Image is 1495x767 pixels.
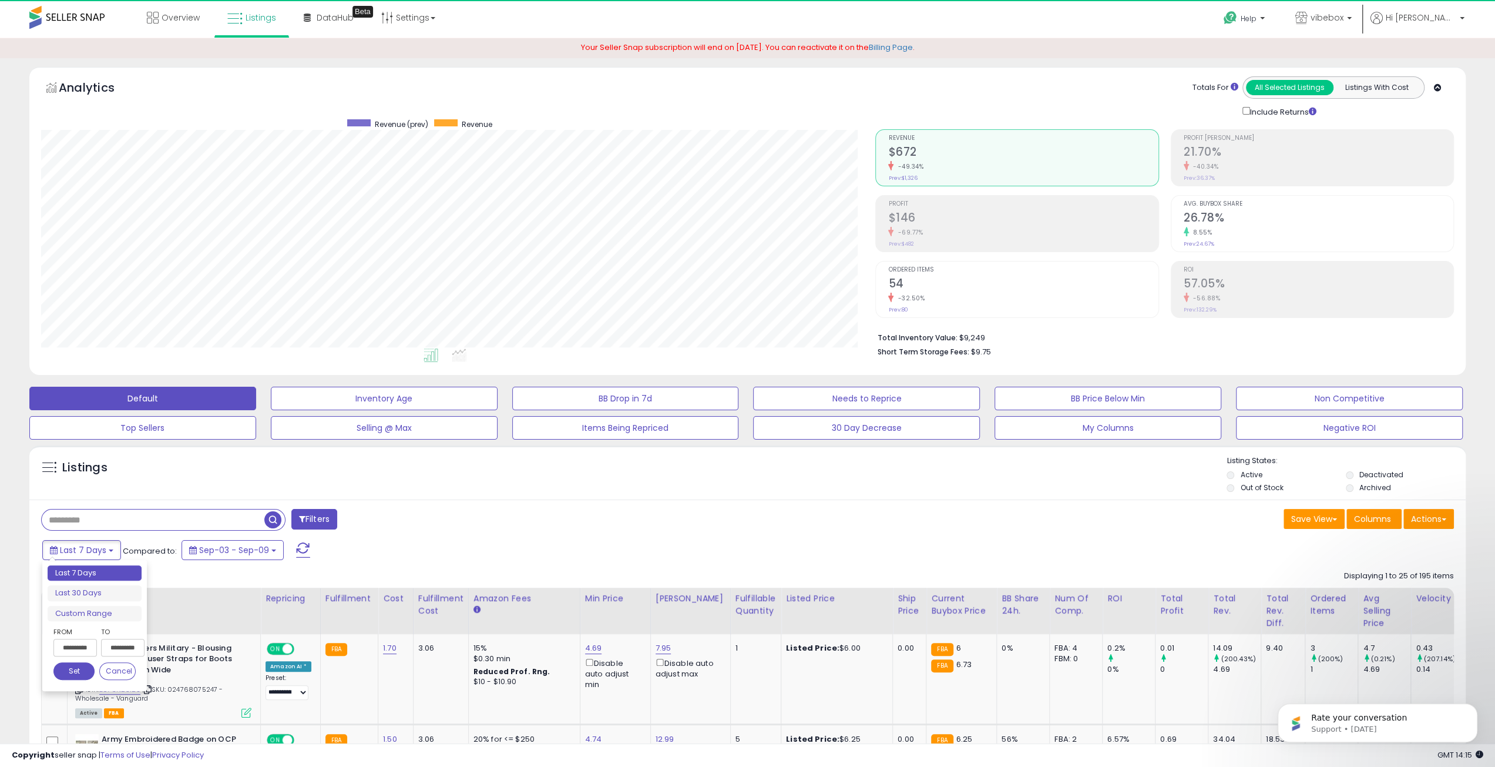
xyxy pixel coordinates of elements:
button: Save View [1284,509,1345,529]
div: $10 - $10.90 [473,677,571,687]
label: To [101,626,136,638]
a: Hi [PERSON_NAME] [1370,12,1464,38]
div: Include Returns [1234,105,1331,118]
h2: $146 [888,211,1158,227]
p: Listing States: [1227,455,1466,467]
button: Items Being Repriced [512,416,739,440]
a: Help [1214,2,1276,38]
button: Sep-03 - Sep-09 [182,540,284,560]
div: Total Rev. Diff. [1266,592,1300,629]
div: Avg Selling Price [1363,592,1406,629]
span: ON [268,644,283,654]
span: $9.75 [970,346,990,357]
small: Prev: 36.37% [1184,175,1215,182]
small: 8.55% [1189,228,1212,237]
span: ROI [1184,267,1453,273]
h2: 54 [888,277,1158,293]
button: My Columns [995,416,1221,440]
label: Out of Stock [1240,483,1283,493]
div: 3.06 [418,643,459,654]
button: BB Price Below Min [995,387,1221,410]
div: 0% [1107,664,1155,675]
div: 4.69 [1363,664,1410,675]
iframe: Intercom notifications message [1260,679,1495,761]
button: BB Drop in 7d [512,387,739,410]
small: Prev: $1,326 [888,175,917,182]
label: From [53,626,95,638]
span: DataHub [317,12,354,24]
span: vibebox [1311,12,1343,24]
small: -56.88% [1189,294,1221,303]
h2: 57.05% [1184,277,1453,293]
button: Inventory Age [271,387,498,410]
span: 6 [956,642,961,654]
div: Current Buybox Price [931,592,992,617]
h2: $672 [888,145,1158,161]
label: Deactivated [1359,470,1403,480]
div: Listed Price [786,592,888,605]
span: 6.73 [956,659,972,670]
span: OFF [293,644,311,654]
b: Listed Price: [786,642,839,654]
small: (200%) [1318,654,1343,664]
button: 30 Day Decrease [753,416,980,440]
button: Negative ROI [1236,416,1463,440]
button: Needs to Reprice [753,387,980,410]
div: Tooltip anchor [352,6,373,18]
div: 15% [473,643,571,654]
div: 0.01 [1160,643,1208,654]
a: 4.69 [585,642,602,654]
small: FBA [931,643,953,656]
div: Disable auto adjust max [656,657,721,679]
button: Top Sellers [29,416,256,440]
small: Prev: 80 [888,306,908,313]
small: FBA [325,643,347,656]
span: Compared to: [123,545,177,557]
button: Actions [1403,509,1454,529]
h5: Analytics [59,79,137,99]
div: 3 [1310,643,1358,654]
span: Columns [1354,513,1391,525]
div: Fulfillment Cost [418,592,463,617]
span: Avg. Buybox Share [1184,201,1453,207]
div: Displaying 1 to 25 of 195 items [1344,571,1454,582]
b: Boot Blousers Military - Blousing Bands - Blouser Straps for Boots Black 2 Inch Wide [102,643,244,679]
div: 0.43 [1416,643,1463,654]
div: 0.00 [898,643,917,654]
div: FBA: 4 [1054,643,1093,654]
div: Amazon Fees [473,592,575,605]
div: seller snap | | [12,750,204,761]
div: $6.00 [786,643,883,654]
div: BB Share 24h. [1002,592,1044,617]
div: 9.40 [1266,643,1296,654]
div: Ordered Items [1310,592,1353,617]
b: Reduced Prof. Rng. [473,666,550,676]
small: -40.34% [1189,162,1219,171]
small: -49.34% [893,162,923,171]
b: Total Inventory Value: [877,333,957,343]
span: Your Seller Snap subscription will end on [DATE]. You can reactivate it on the . [581,42,915,53]
small: (0.21%) [1370,654,1395,664]
div: 4.7 [1363,643,1410,654]
li: $9,249 [877,330,1445,344]
span: Profit [888,201,1158,207]
a: 1.70 [383,642,397,654]
i: Get Help [1223,11,1238,25]
button: Last 7 Days [42,540,121,560]
span: Revenue [888,135,1158,142]
div: 0.2% [1107,643,1155,654]
button: Cancel [99,662,136,680]
div: 1 [1310,664,1358,675]
button: Non Competitive [1236,387,1463,410]
div: Ship Price [898,592,921,617]
div: [PERSON_NAME] [656,592,725,605]
h2: 21.70% [1184,145,1453,161]
div: FBM: 0 [1054,654,1093,664]
strong: Copyright [12,749,55,761]
a: Terms of Use [100,749,150,761]
span: FBA [104,708,124,718]
button: Selling @ Max [271,416,498,440]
